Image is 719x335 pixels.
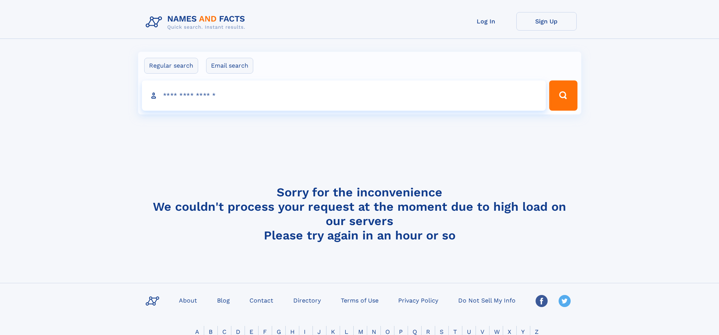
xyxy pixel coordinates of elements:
a: Privacy Policy [395,295,441,306]
a: Directory [290,295,324,306]
img: Twitter [559,295,571,307]
a: Log In [456,12,516,31]
a: Sign Up [516,12,577,31]
img: Logo Names and Facts [143,12,251,32]
a: Do Not Sell My Info [455,295,519,306]
h4: Sorry for the inconvenience We couldn't process your request at the moment due to high load on ou... [143,185,577,242]
label: Regular search [144,58,198,74]
label: Email search [206,58,253,74]
button: Search Button [549,80,577,111]
a: About [176,295,200,306]
a: Contact [246,295,276,306]
input: search input [142,80,546,111]
a: Terms of Use [338,295,382,306]
img: Facebook [536,295,548,307]
a: Blog [214,295,233,306]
